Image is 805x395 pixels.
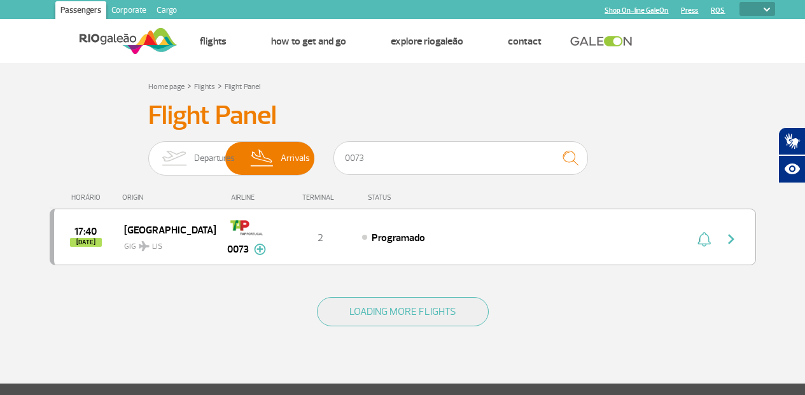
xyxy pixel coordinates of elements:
a: Corporate [106,1,151,22]
a: Home page [148,82,185,92]
div: TERMINAL [279,193,361,202]
span: [GEOGRAPHIC_DATA] [124,221,206,238]
div: STATUS [361,193,465,202]
img: slider-desembarque [244,142,281,175]
span: Departures [194,142,235,175]
img: mais-info-painel-voo.svg [254,244,266,255]
div: Plugin de acessibilidade da Hand Talk. [778,127,805,183]
img: destiny_airplane.svg [139,241,150,251]
img: seta-direita-painel-voo.svg [724,232,739,247]
a: Flights [200,35,227,48]
span: 2 [318,232,323,244]
a: Press [681,6,698,15]
a: > [218,78,222,93]
div: AIRLINE [215,193,279,202]
a: Flight Panel [225,82,260,92]
span: LIS [152,241,162,253]
h3: Flight Panel [148,100,657,132]
a: RQS [711,6,725,15]
span: GIG [124,234,206,253]
a: Cargo [151,1,182,22]
input: Flight, city or airline [333,141,588,175]
a: How to get and go [271,35,346,48]
button: Abrir recursos assistivos. [778,155,805,183]
a: Explore RIOgaleão [391,35,463,48]
span: Programado [372,232,425,244]
button: LOADING MORE FLIGHTS [317,297,489,326]
img: sino-painel-voo.svg [697,232,711,247]
a: Shop On-line GaleOn [605,6,668,15]
a: > [187,78,192,93]
span: 2025-08-27 17:40:00 [74,227,97,236]
button: Abrir tradutor de língua de sinais. [778,127,805,155]
div: ORIGIN [122,193,215,202]
span: Arrivals [281,142,310,175]
a: Contact [508,35,542,48]
div: HORÁRIO [53,193,123,202]
span: [DATE] [70,238,102,247]
span: 0073 [227,242,249,257]
a: Flights [194,82,215,92]
img: slider-embarque [154,142,194,175]
a: Passengers [55,1,106,22]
